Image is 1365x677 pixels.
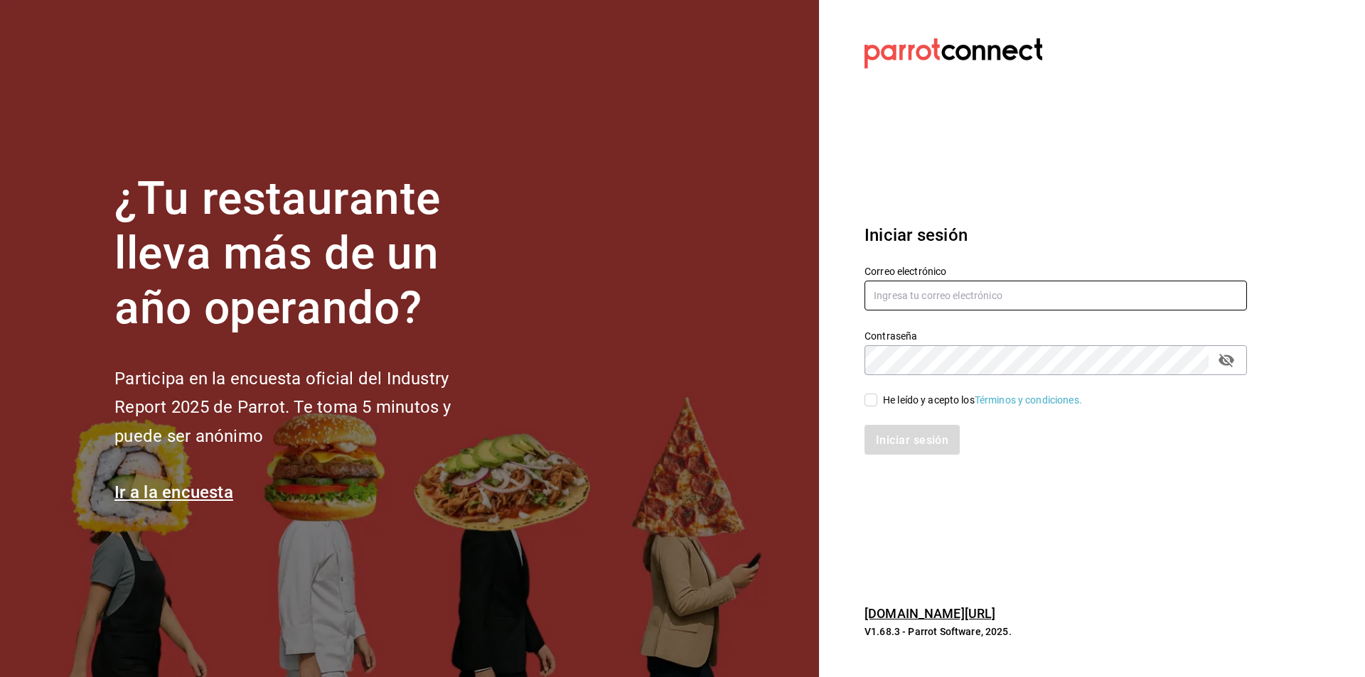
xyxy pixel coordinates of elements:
[1214,348,1238,372] button: campo de contraseña
[864,606,995,621] a: [DOMAIN_NAME][URL]
[864,225,968,245] font: Iniciar sesión
[864,626,1012,637] font: V1.68.3 - Parrot Software, 2025.
[114,172,440,335] font: ¿Tu restaurante lleva más de un año operando?
[864,266,946,277] font: Correo electrónico
[114,482,233,502] a: Ir a la encuesta
[864,281,1247,310] input: Ingresa tu correo electrónico
[975,394,1082,406] a: Términos y condiciones.
[864,330,917,342] font: Contraseña
[883,394,975,406] font: He leído y acepto los
[114,369,451,447] font: Participa en la encuesta oficial del Industry Report 2025 de Parrot. Te toma 5 minutos y puede se...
